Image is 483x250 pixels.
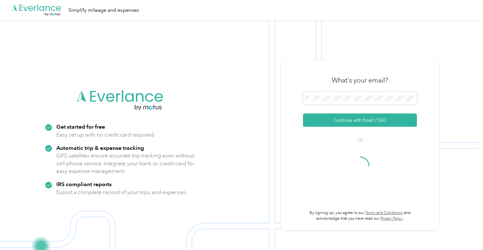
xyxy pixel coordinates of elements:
[56,123,105,130] strong: Get started for free
[56,188,187,196] p: Export a complete record of your trips and expenses.
[56,144,144,151] strong: Automatic trip & expense tracking
[303,113,417,127] button: Continue with Email / SSO
[380,216,403,221] a: Privacy Policy
[68,6,139,14] div: Simplify mileage and expenses
[56,131,154,139] p: Easy set up with no credit card required
[349,137,371,144] span: OR
[56,152,195,175] p: GPS satellites ensure accurate trip tracking even without cell phone service. Integrate your bank...
[56,181,112,187] strong: IRS compliant reports
[365,210,403,215] a: Terms and Conditions
[332,76,388,85] h3: What's your email?
[303,210,417,221] p: By signing up, you agree to our and acknowledge that you have read our .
